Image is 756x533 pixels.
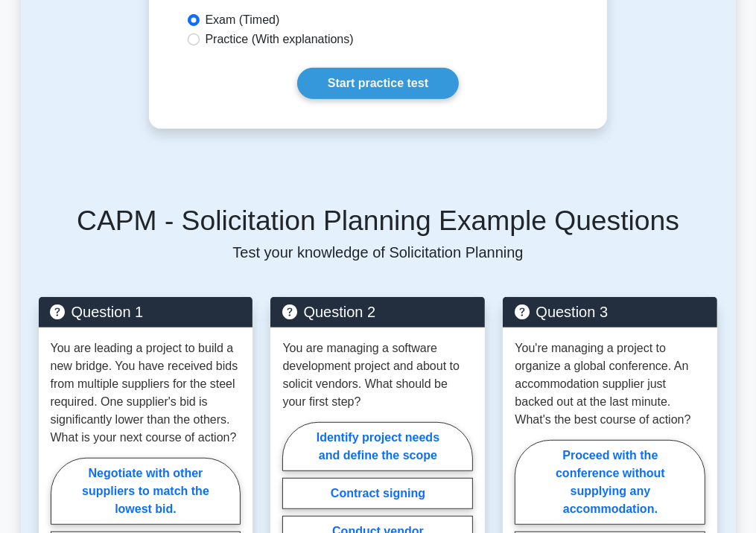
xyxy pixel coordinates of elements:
[51,303,241,321] h5: Question 1
[515,303,705,321] h5: Question 3
[282,422,473,471] label: Identify project needs and define the scope
[515,339,705,429] p: You're managing a project to organize a global conference. An accommodation supplier just backed ...
[282,303,473,321] h5: Question 2
[297,68,459,99] a: Start practice test
[39,204,718,237] h5: CAPM - Solicitation Planning Example Questions
[39,243,718,261] p: Test your knowledge of Solicitation Planning
[282,339,473,411] p: You are managing a software development project and about to solicit vendors. What should be your...
[51,339,241,447] p: You are leading a project to build a new bridge. You have received bids from multiple suppliers f...
[51,458,241,525] label: Negotiate with other suppliers to match the lowest bid.
[282,478,473,509] label: Contract signing
[206,11,280,29] label: Exam (Timed)
[206,31,354,48] label: Practice (With explanations)
[515,440,705,525] label: Proceed with the conference without supplying any accommodation.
